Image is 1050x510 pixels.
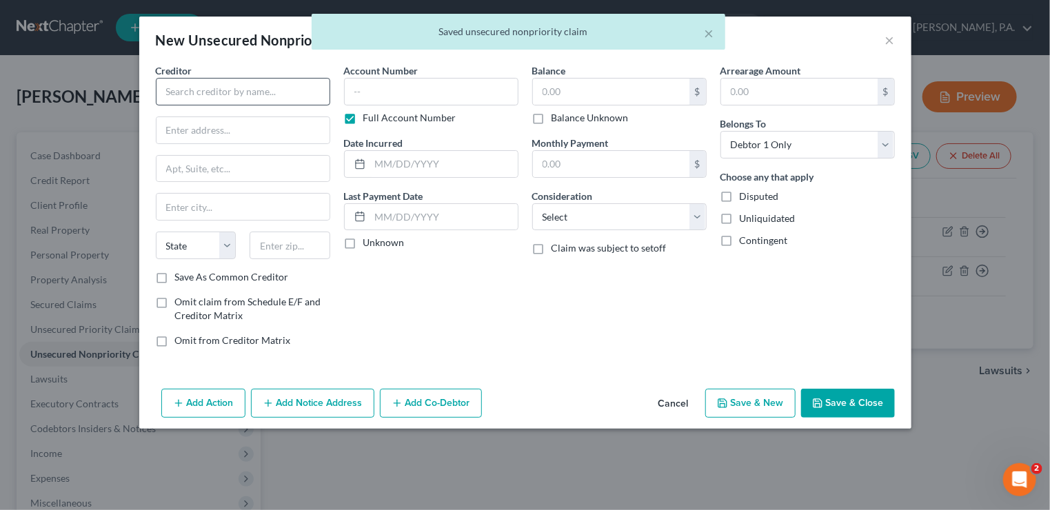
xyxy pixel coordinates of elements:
span: 2 [1031,463,1042,474]
iframe: Intercom live chat [1003,463,1036,496]
input: 0.00 [721,79,878,105]
label: Balance [532,63,566,78]
label: Arrearage Amount [720,63,801,78]
label: Consideration [532,189,593,203]
label: Last Payment Date [344,189,423,203]
button: Save & Close [801,389,895,418]
input: 0.00 [533,151,689,177]
div: $ [689,79,706,105]
input: Enter city... [157,194,330,220]
div: $ [878,79,894,105]
button: × [705,25,714,41]
span: Belongs To [720,118,767,130]
div: Saved unsecured nonpriority claim [323,25,714,39]
input: -- [344,78,518,105]
button: Save & New [705,389,796,418]
span: Contingent [740,234,788,246]
label: Save As Common Creditor [175,270,289,284]
span: Creditor [156,65,192,76]
input: Enter zip... [250,232,330,259]
label: Unknown [363,236,405,249]
input: Enter address... [157,117,330,143]
label: Balance Unknown [552,111,629,125]
div: $ [689,151,706,177]
input: Apt, Suite, etc... [157,156,330,182]
label: Choose any that apply [720,170,814,184]
span: Omit from Creditor Matrix [175,334,291,346]
label: Date Incurred [344,136,403,150]
span: Omit claim from Schedule E/F and Creditor Matrix [175,296,321,321]
label: Account Number [344,63,418,78]
span: Claim was subject to setoff [552,242,667,254]
input: MM/DD/YYYY [370,151,518,177]
input: Search creditor by name... [156,78,330,105]
label: Full Account Number [363,111,456,125]
button: Add Co-Debtor [380,389,482,418]
label: Monthly Payment [532,136,609,150]
input: MM/DD/YYYY [370,204,518,230]
span: Disputed [740,190,779,202]
button: Add Notice Address [251,389,374,418]
button: Cancel [647,390,700,418]
span: Unliquidated [740,212,796,224]
input: 0.00 [533,79,689,105]
button: Add Action [161,389,245,418]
